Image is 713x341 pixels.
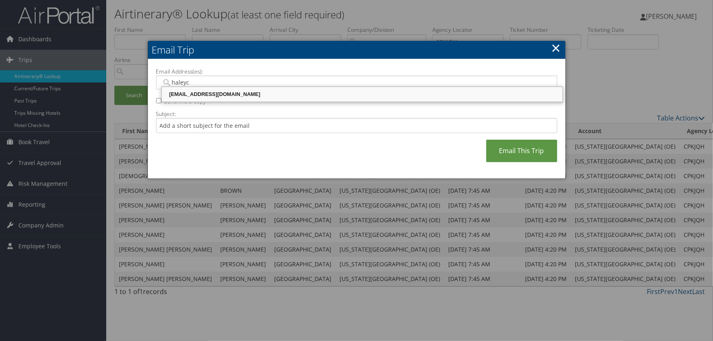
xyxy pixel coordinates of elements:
[161,78,552,87] input: Email address (Separate multiple email addresses with commas)
[163,90,561,98] div: [EMAIL_ADDRESS][DOMAIN_NAME]
[486,140,557,162] a: Email This Trip
[148,41,565,59] h2: Email Trip
[156,67,557,76] label: Email Address(es):
[552,40,561,56] a: ×
[156,118,557,133] input: Add a short subject for the email
[156,110,557,118] label: Subject:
